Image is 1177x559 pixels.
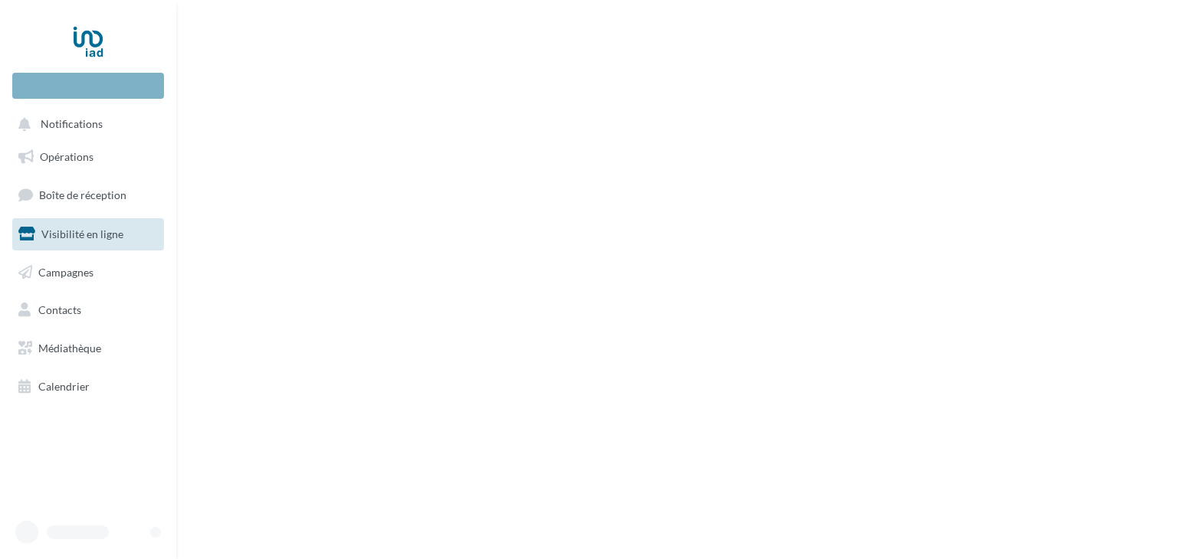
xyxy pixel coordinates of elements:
[38,265,93,278] span: Campagnes
[39,188,126,201] span: Boîte de réception
[38,380,90,393] span: Calendrier
[40,150,93,163] span: Opérations
[38,342,101,355] span: Médiathèque
[9,141,167,173] a: Opérations
[9,294,167,326] a: Contacts
[41,118,103,131] span: Notifications
[9,257,167,289] a: Campagnes
[41,227,123,240] span: Visibilité en ligne
[9,218,167,250] a: Visibilité en ligne
[9,332,167,364] a: Médiathèque
[9,371,167,403] a: Calendrier
[12,73,164,99] div: Nouvelle campagne
[38,303,81,316] span: Contacts
[9,178,167,211] a: Boîte de réception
